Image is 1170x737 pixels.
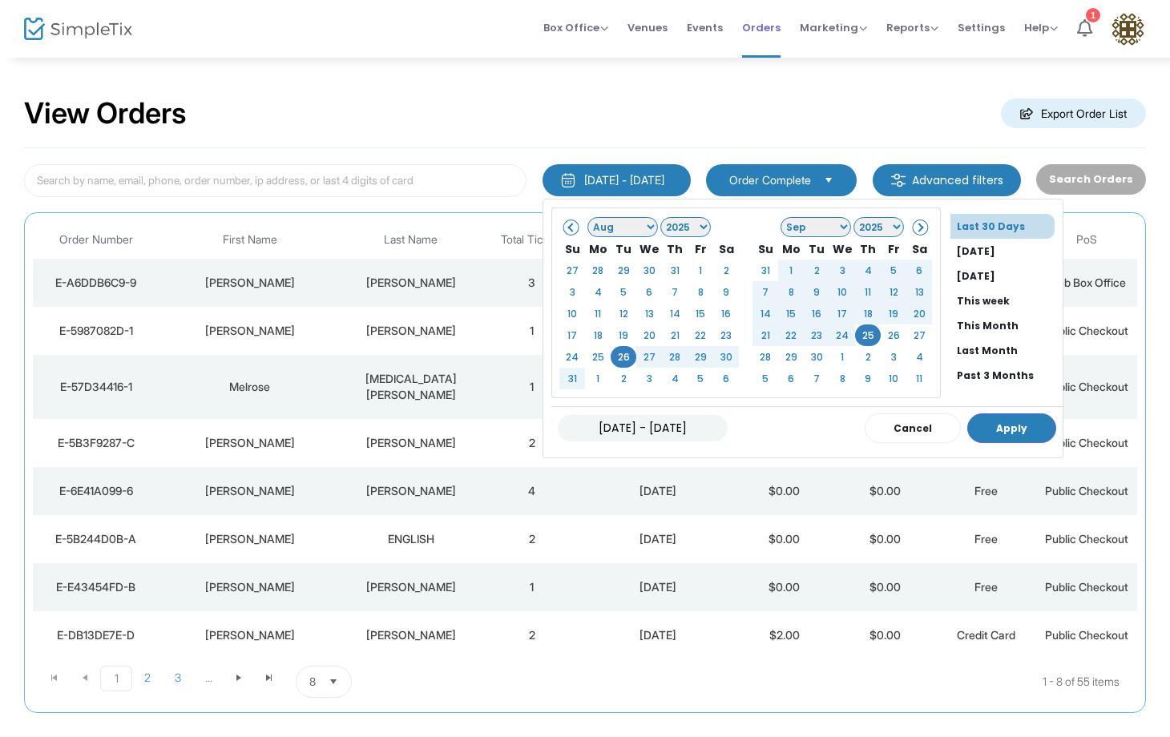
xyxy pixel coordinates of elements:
[829,303,855,324] td: 17
[559,303,585,324] td: 10
[585,346,611,368] td: 25
[834,515,935,563] td: $0.00
[611,238,636,260] th: Tu
[1047,276,1126,289] span: Web Box Office
[482,467,583,515] td: 4
[263,671,276,684] span: Go to the last page
[974,532,998,546] span: Free
[37,483,155,499] div: E-6E41A099-6
[585,324,611,346] td: 18
[163,435,337,451] div: Gilbert
[560,172,576,188] img: monthly
[585,238,611,260] th: Mo
[906,368,932,389] td: 11
[688,346,713,368] td: 29
[611,281,636,303] td: 5
[778,303,804,324] td: 15
[482,563,583,611] td: 1
[254,666,284,690] span: Go to the last page
[713,346,739,368] td: 30
[193,666,224,690] span: Page 4
[752,238,778,260] th: Su
[585,281,611,303] td: 4
[881,324,906,346] td: 26
[855,281,881,303] td: 11
[855,303,881,324] td: 18
[855,346,881,368] td: 2
[829,281,855,303] td: 10
[587,627,730,643] div: 9/23/2025
[100,666,132,691] span: Page 1
[958,7,1005,48] span: Settings
[713,303,739,324] td: 16
[778,368,804,389] td: 6
[37,531,155,547] div: E-5B244D0B-A
[906,324,932,346] td: 27
[800,20,867,35] span: Marketing
[890,172,906,188] img: filter
[974,580,998,594] span: Free
[223,233,277,247] span: First Name
[688,303,713,324] td: 15
[713,324,739,346] td: 23
[611,303,636,324] td: 12
[224,666,254,690] span: Go to the next page
[559,346,585,368] td: 24
[688,238,713,260] th: Fr
[559,260,585,281] td: 27
[906,238,932,260] th: Sa
[636,346,662,368] td: 27
[132,666,163,690] span: Page 2
[881,281,906,303] td: 12
[1045,484,1128,497] span: Public Checkout
[585,368,611,389] td: 1
[855,368,881,389] td: 9
[688,281,713,303] td: 8
[829,238,855,260] th: We
[163,666,193,690] span: Page 3
[662,324,688,346] td: 21
[33,221,1137,659] div: Data table
[752,368,778,389] td: 5
[817,171,840,189] button: Select
[611,324,636,346] td: 19
[974,484,998,497] span: Free
[627,7,668,48] span: Venues
[906,303,932,324] td: 20
[1045,324,1128,337] span: Public Checkout
[163,483,337,499] div: Marissa
[482,355,583,419] td: 1
[950,338,1063,363] li: Last Month
[163,579,337,595] div: Robert
[1045,436,1128,449] span: Public Checkout
[384,233,438,247] span: Last Name
[752,346,778,368] td: 28
[729,172,811,188] span: Order Complete
[345,371,478,403] div: Muse-Armstead
[804,238,829,260] th: Tu
[636,368,662,389] td: 3
[345,531,478,547] div: ENGLISH
[752,324,778,346] td: 21
[855,260,881,281] td: 4
[611,368,636,389] td: 2
[906,260,932,281] td: 6
[1045,628,1128,642] span: Public Checkout
[713,238,739,260] th: Sa
[611,260,636,281] td: 29
[752,303,778,324] td: 14
[804,324,829,346] td: 23
[163,323,337,339] div: Shelley
[309,674,316,690] span: 8
[662,368,688,389] td: 4
[906,281,932,303] td: 13
[1045,580,1128,594] span: Public Checkout
[886,20,938,35] span: Reports
[482,611,583,659] td: 2
[345,435,478,451] div: Haynes
[881,260,906,281] td: 5
[834,467,935,515] td: $0.00
[636,238,662,260] th: We
[734,611,835,659] td: $2.00
[713,260,739,281] td: 2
